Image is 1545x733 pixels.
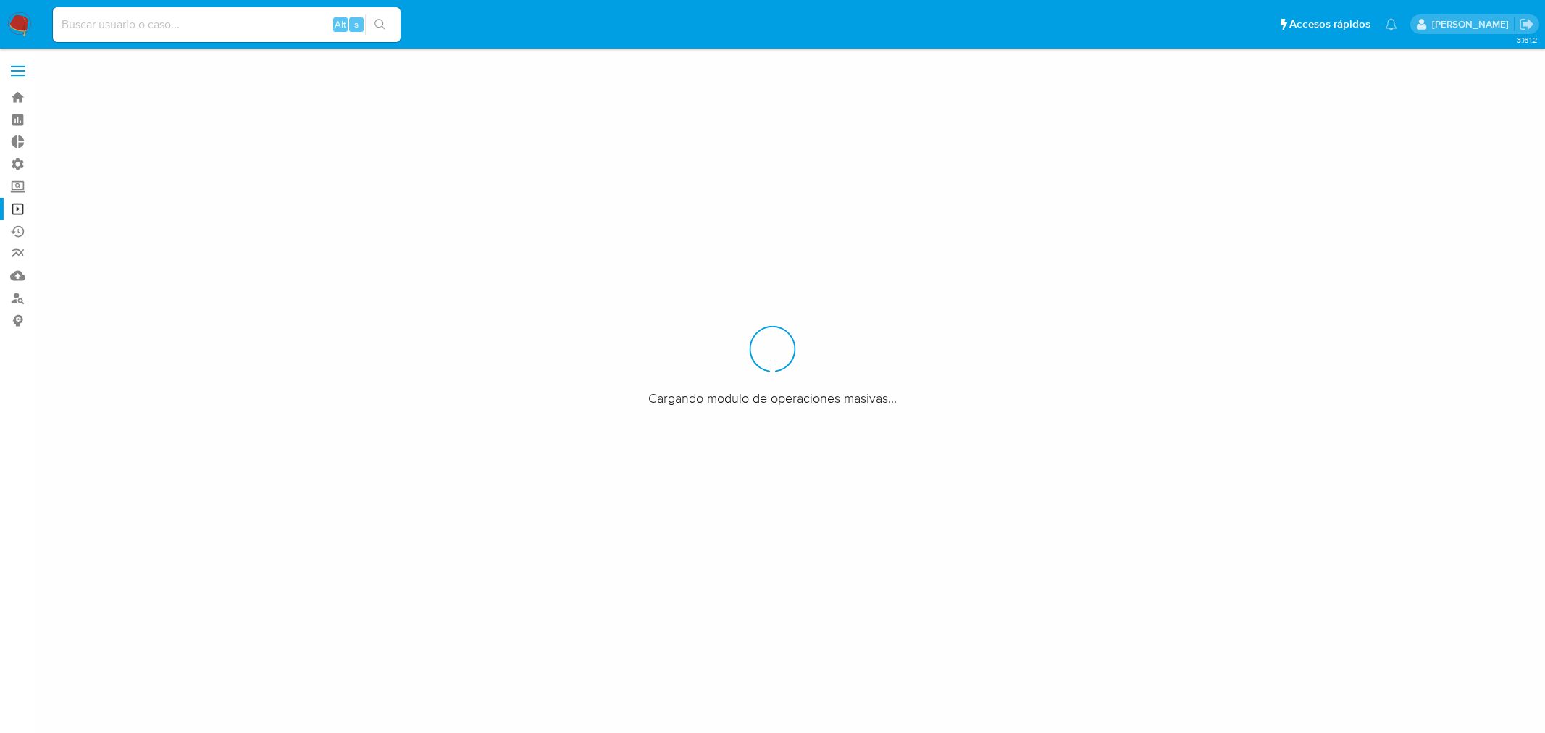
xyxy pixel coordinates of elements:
[335,17,346,31] span: Alt
[1432,17,1514,31] p: roberto.munoz@mercadolibre.com
[53,15,401,34] input: Buscar usuario o caso...
[354,17,359,31] span: s
[1289,17,1370,32] span: Accesos rápidos
[365,14,395,35] button: search-icon
[1385,18,1397,30] a: Notificaciones
[648,390,897,407] span: Cargando modulo de operaciones masivas...
[1519,17,1534,32] a: Salir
